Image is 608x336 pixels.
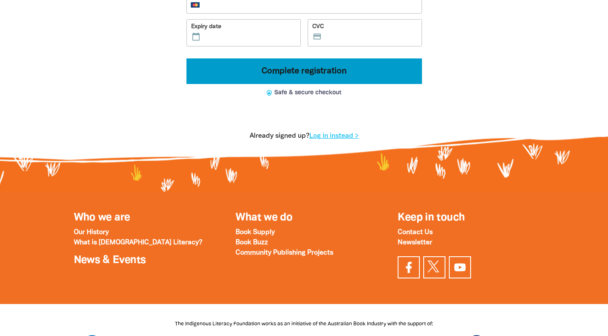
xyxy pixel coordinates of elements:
[192,32,201,41] i: calendar_today
[176,131,432,141] p: Already signed up?
[398,256,420,278] a: Visit our facebook page
[398,240,432,246] a: Newsletter
[313,32,323,41] i: credit_card
[398,229,433,235] a: Contact Us
[186,58,422,84] button: Complete registration
[309,133,359,139] a: Log in instead >
[74,255,146,265] a: News & Events
[324,35,417,42] iframe: Secure CVC input frame
[449,256,471,278] a: Find us on YouTube
[236,250,333,256] a: Community Publishing Projects
[203,35,296,42] iframe: Secure expiration date input frame
[203,2,417,9] iframe: Secure card number input frame
[74,240,202,246] a: What is [DEMOGRAPHIC_DATA] Literacy?
[398,213,465,223] span: Keep in touch
[175,322,433,326] span: The Indigenous Literacy Foundation works as an initiative of the Australian Book Industry with th...
[74,229,109,235] a: Our History
[74,213,130,223] a: Who we are
[274,88,341,97] span: Safe & secure checkout
[236,229,275,235] a: Book Supply
[236,213,292,223] a: What we do
[236,240,268,246] a: Book Buzz
[191,2,200,8] img: MasterCard
[423,256,445,278] a: Find us on Twitter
